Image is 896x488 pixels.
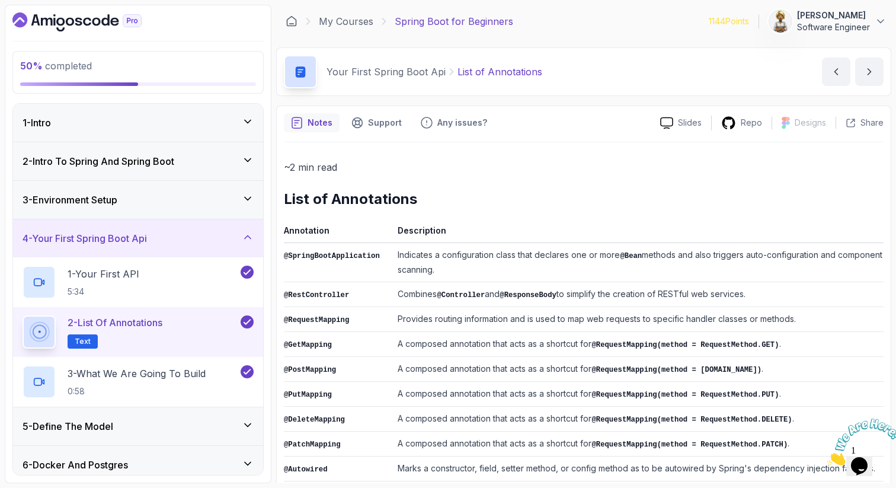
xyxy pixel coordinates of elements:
[393,432,884,457] td: A composed annotation that acts as a shortcut for .
[393,457,884,481] td: Marks a constructor, field, setter method, or config method as to be autowired by Spring's depend...
[20,60,92,72] span: completed
[23,231,147,245] h3: 4 - Your First Spring Boot Api
[284,416,345,424] code: @DeleteMapping
[68,286,139,298] p: 5:34
[860,117,884,129] p: Share
[284,159,884,176] p: ~2 min read
[393,282,884,307] td: Combines and to simplify the creation of RESTful web services.
[741,117,762,129] p: Repo
[393,243,884,282] td: Indicates a configuration class that declares one or more methods and also triggers auto-configur...
[620,252,642,260] code: @Bean
[327,65,446,79] p: Your First Spring Boot Api
[23,154,174,168] h3: 2 - Intro To Spring And Spring Boot
[395,14,513,28] p: Spring Boot for Beginners
[5,5,78,52] img: Chat attention grabber
[822,58,850,86] button: previous content
[68,315,162,330] p: 2 - List of Annotations
[591,341,779,349] code: @RequestMapping(method = RequestMethod.GET)
[284,291,349,299] code: @RestController
[308,117,332,129] p: Notes
[591,416,792,424] code: @RequestMapping(method = RequestMethod.DELETE)
[75,337,91,346] span: Text
[797,9,870,21] p: [PERSON_NAME]
[284,441,341,449] code: @PatchMapping
[284,391,332,399] code: @PutMapping
[393,223,884,243] th: Description
[797,21,870,33] p: Software Engineer
[795,117,826,129] p: Designs
[712,116,772,130] a: Repo
[769,9,887,33] button: user profile image[PERSON_NAME]Software Engineer
[12,12,169,31] a: Dashboard
[284,113,340,132] button: notes button
[500,291,556,299] code: @ResponseBody
[437,291,485,299] code: @Controller
[23,419,113,433] h3: 5 - Define The Model
[591,366,761,374] code: @RequestMapping(method = [DOMAIN_NAME])
[13,219,263,257] button: 4-Your First Spring Boot Api
[437,117,487,129] p: Any issues?
[393,357,884,382] td: A composed annotation that acts as a shortcut for .
[393,332,884,357] td: A composed annotation that acts as a shortcut for .
[23,458,128,472] h3: 6 - Docker And Postgres
[20,60,43,72] span: 50 %
[344,113,409,132] button: Support button
[284,316,349,324] code: @RequestMapping
[678,117,702,129] p: Slides
[68,366,206,381] p: 3 - What We Are Going To Build
[68,385,206,397] p: 0:58
[23,315,254,349] button: 2-List of AnnotationsText
[284,223,393,243] th: Annotation
[319,14,373,28] a: My Courses
[23,266,254,299] button: 1-Your First API5:34
[13,104,263,142] button: 1-Intro
[286,15,297,27] a: Dashboard
[414,113,494,132] button: Feedback button
[13,181,263,219] button: 3-Environment Setup
[591,391,779,399] code: @RequestMapping(method = RequestMethod.PUT)
[284,190,884,209] h2: List of Annotations
[284,465,328,474] code: @Autowired
[23,193,117,207] h3: 3 - Environment Setup
[855,58,884,86] button: next content
[5,5,9,15] span: 1
[393,307,884,332] td: Provides routing information and is used to map web requests to specific handler classes or methods.
[393,407,884,432] td: A composed annotation that acts as a shortcut for .
[13,446,263,484] button: 6-Docker And Postgres
[368,117,402,129] p: Support
[591,441,788,449] code: @RequestMapping(method = RequestMethod.PATCH)
[68,267,139,281] p: 1 - Your First API
[393,382,884,407] td: A composed annotation that acts as a shortcut for .
[23,365,254,398] button: 3-What We Are Going To Build0:58
[284,341,332,349] code: @GetMapping
[13,407,263,445] button: 5-Define The Model
[457,65,542,79] p: List of Annotations
[823,414,896,470] iframe: chat widget
[651,117,711,129] a: Slides
[13,142,263,180] button: 2-Intro To Spring And Spring Boot
[284,366,336,374] code: @PostMapping
[23,116,51,130] h3: 1 - Intro
[284,252,380,260] code: @SpringBootApplication
[836,117,884,129] button: Share
[769,10,792,33] img: user profile image
[709,15,749,27] p: 1144 Points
